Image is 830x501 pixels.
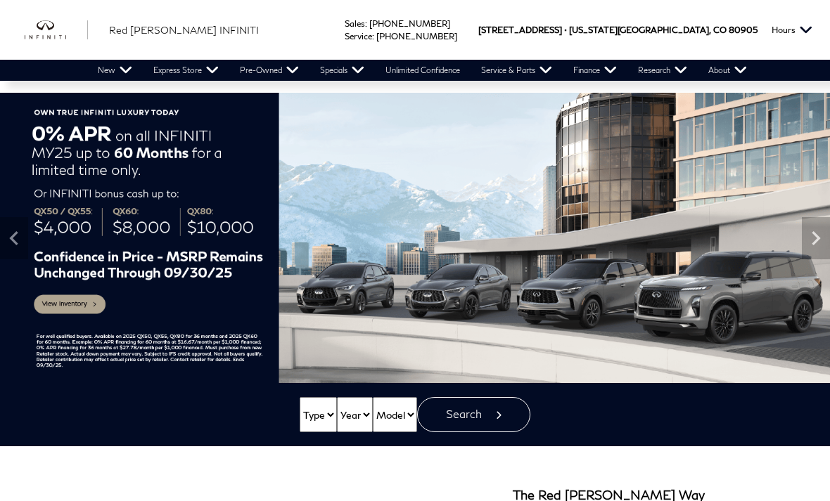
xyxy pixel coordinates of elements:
[25,20,88,39] img: INFINITI
[345,18,365,29] span: Sales
[109,24,259,36] span: Red [PERSON_NAME] INFINITI
[373,397,417,432] select: Vehicle Model
[471,60,563,81] a: Service & Parts
[372,31,374,41] span: :
[143,60,229,81] a: Express Store
[309,60,375,81] a: Specials
[698,60,758,81] a: About
[563,60,627,81] a: Finance
[375,60,471,81] a: Unlimited Confidence
[478,25,758,35] a: [STREET_ADDRESS] • [US_STATE][GEOGRAPHIC_DATA], CO 80905
[627,60,698,81] a: Research
[417,397,530,432] button: Search
[229,60,309,81] a: Pre-Owned
[365,18,367,29] span: :
[109,22,259,37] a: Red [PERSON_NAME] INFINITI
[87,60,143,81] a: New
[25,20,88,39] a: infiniti
[345,31,372,41] span: Service
[376,31,457,41] a: [PHONE_NUMBER]
[87,60,758,81] nav: Main Navigation
[369,18,450,29] a: [PHONE_NUMBER]
[337,397,373,432] select: Vehicle Year
[300,397,337,432] select: Vehicle Type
